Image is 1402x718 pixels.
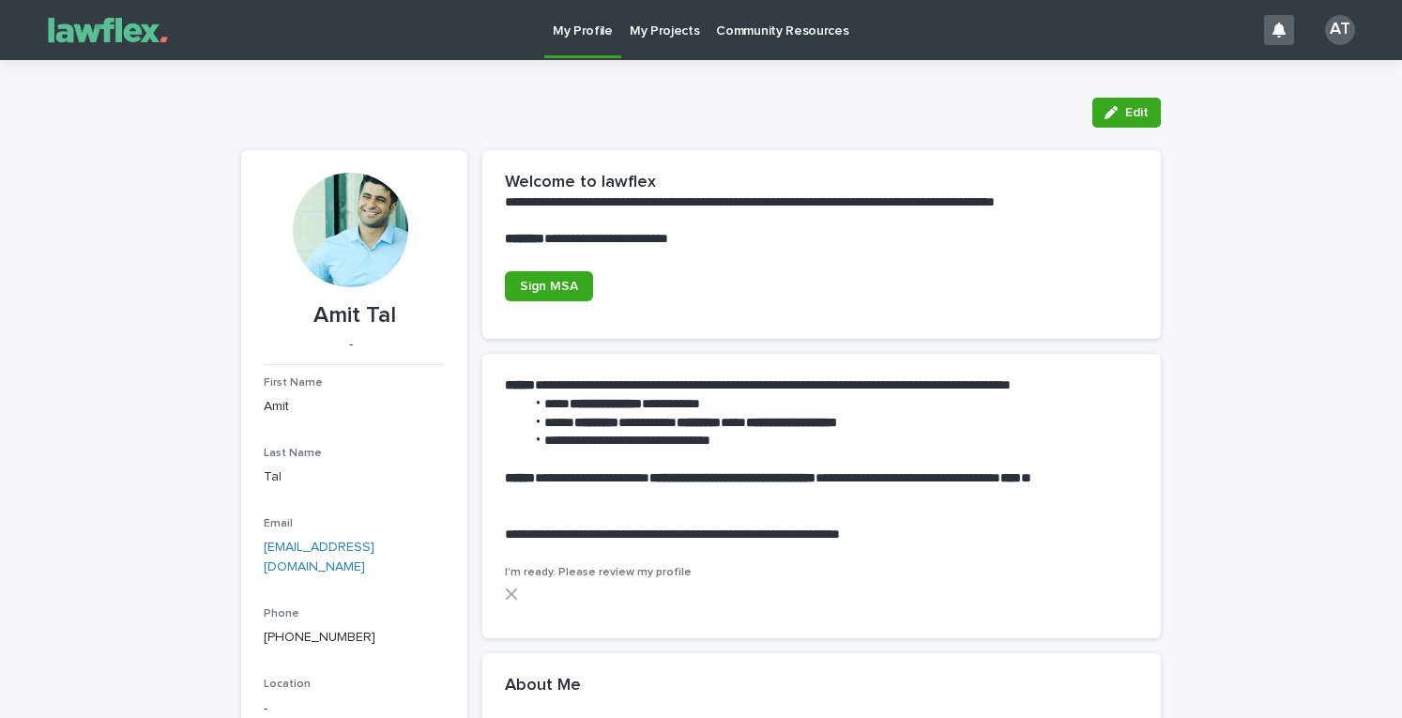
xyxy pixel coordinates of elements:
a: [EMAIL_ADDRESS][DOMAIN_NAME] [264,541,374,573]
span: First Name [264,377,323,389]
span: Email [264,518,293,529]
p: Tal [264,467,445,487]
button: Edit [1092,98,1161,128]
span: Sign MSA [520,280,578,293]
a: Sign MSA [505,271,593,301]
p: Amit [264,397,445,417]
h2: Welcome to lawflex [505,173,656,193]
p: ⁦[PHONE_NUMBER]⁩ [264,628,445,648]
span: I'm ready. Please review my profile [505,567,692,578]
span: Edit [1125,106,1149,119]
p: - [264,337,437,353]
p: Amit Tal [264,302,445,329]
div: AT [1325,15,1355,45]
h2: About Me [505,676,581,696]
img: Gnvw4qrBSHOAfo8VMhG6 [38,11,178,49]
span: Last Name [264,448,322,459]
span: Phone [264,608,299,619]
span: Location [264,679,311,690]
